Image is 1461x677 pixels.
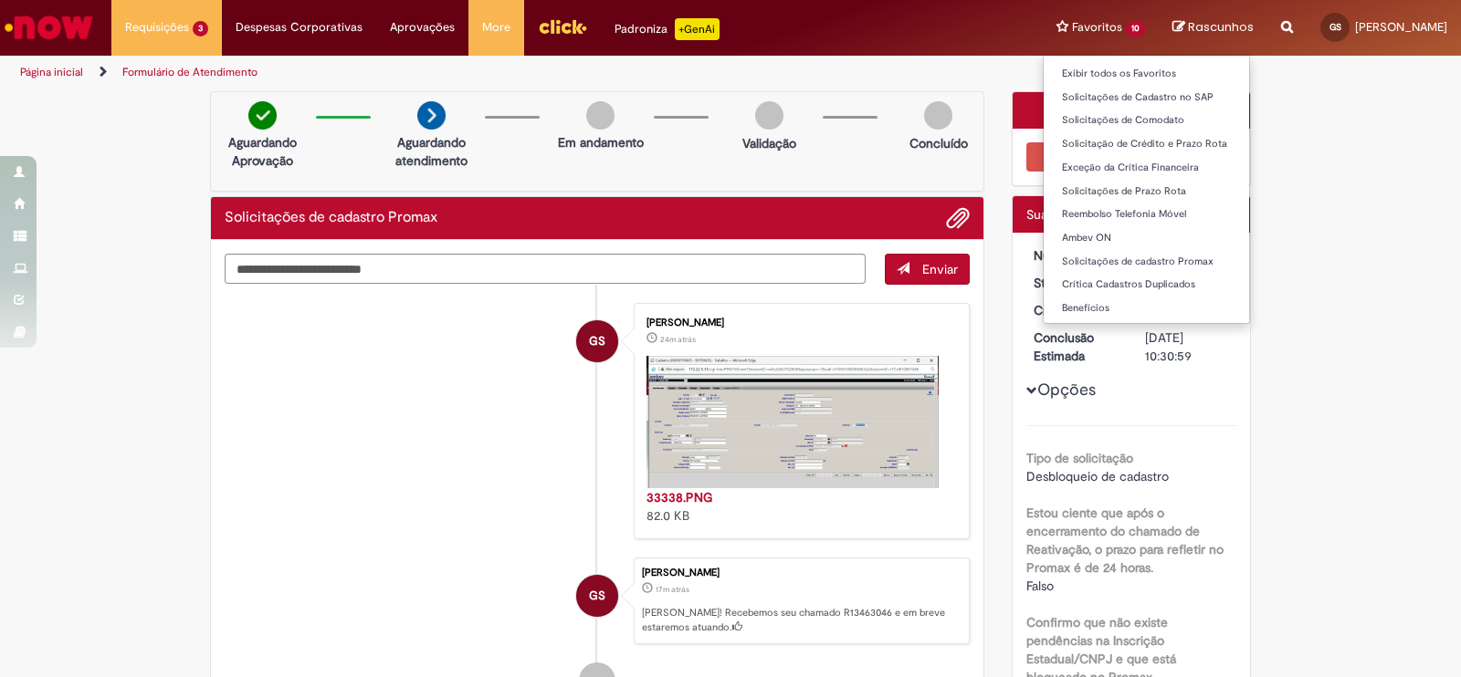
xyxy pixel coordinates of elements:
[1044,134,1249,154] a: Solicitação de Crédito e Prazo Rota
[909,134,968,152] p: Concluído
[387,133,476,170] p: Aguardando atendimento
[225,557,970,645] li: Gessica Wiara De Arruda Siqueira
[1145,328,1230,365] div: [DATE] 10:30:59
[742,134,796,152] p: Validação
[558,133,644,151] p: Em andamento
[1330,21,1341,33] span: GS
[1044,252,1249,272] a: Solicitações de cadastro Promax
[1026,142,1237,172] button: Cancelar Chamado
[538,13,587,40] img: click_logo_yellow_360x200.png
[1043,55,1250,324] ul: Favoritos
[576,575,618,617] div: Gessica Wiara De Arruda Siqueira
[1013,92,1251,129] div: Opções do Chamado
[656,584,689,595] time: 29/08/2025 15:30:50
[1026,206,1177,223] span: Sua solicitação foi enviada
[1044,275,1249,295] a: Crítica Cadastros Duplicados
[885,254,970,285] button: Enviar
[646,488,951,525] div: 82.0 KB
[248,101,277,130] img: check-circle-green.png
[2,9,96,46] img: ServiceNow
[1044,298,1249,318] a: Benefícios
[586,101,615,130] img: img-circle-grey.png
[922,261,958,277] span: Enviar
[589,574,605,618] span: GS
[755,101,783,130] img: img-circle-grey.png
[1044,204,1249,224] a: Reembolso Telefonia Móvel
[1026,578,1054,594] span: Falso
[656,584,689,595] span: 17m atrás
[576,320,618,362] div: Gessica Wiara De Arruda Siqueira
[675,18,720,40] p: +GenAi
[1044,88,1249,108] a: Solicitações de Cadastro no SAP
[236,18,363,36] span: Despesas Corporativas
[1020,328,1132,365] dt: Conclusão Estimada
[218,133,307,170] p: Aguardando Aprovação
[589,319,605,363] span: GS
[615,18,720,40] div: Padroniza
[390,18,455,36] span: Aprovações
[946,206,970,230] button: Adicionar anexos
[1026,468,1169,484] span: Desbloqueio de cadastro
[125,18,189,36] span: Requisições
[1044,110,1249,130] a: Solicitações de Comodato
[1026,450,1133,466] b: Tipo de solicitação
[1072,18,1122,36] span: Favoritos
[1044,64,1249,84] a: Exibir todos os Favoritos
[20,65,83,79] a: Página inicial
[1188,18,1254,36] span: Rascunhos
[1126,21,1145,36] span: 10
[1172,19,1254,36] a: Rascunhos
[482,18,510,36] span: More
[1044,228,1249,248] a: Ambev ON
[225,254,866,285] textarea: Digite sua mensagem aqui...
[660,334,696,345] span: 24m atrás
[225,210,437,226] h2: Solicitações de cadastro Promax Histórico de tíquete
[1044,182,1249,202] a: Solicitações de Prazo Rota
[417,101,446,130] img: arrow-next.png
[1026,505,1224,576] b: Estou ciente que após o encerramento do chamado de Reativação, o prazo para refletir no Promax é ...
[646,489,712,505] a: 33338.PNG
[1020,301,1132,319] dt: Criação
[646,318,951,328] div: [PERSON_NAME]
[1044,158,1249,178] a: Exceção da Crítica Financeira
[1355,19,1447,35] span: [PERSON_NAME]
[924,101,952,130] img: img-circle-grey.png
[122,65,258,79] a: Formulário de Atendimento
[1020,246,1132,265] dt: Número
[642,568,960,578] div: [PERSON_NAME]
[1020,274,1132,292] dt: Status
[14,56,961,89] ul: Trilhas de página
[642,606,960,634] p: [PERSON_NAME]! Recebemos seu chamado R13463046 e em breve estaremos atuando.
[193,21,208,36] span: 3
